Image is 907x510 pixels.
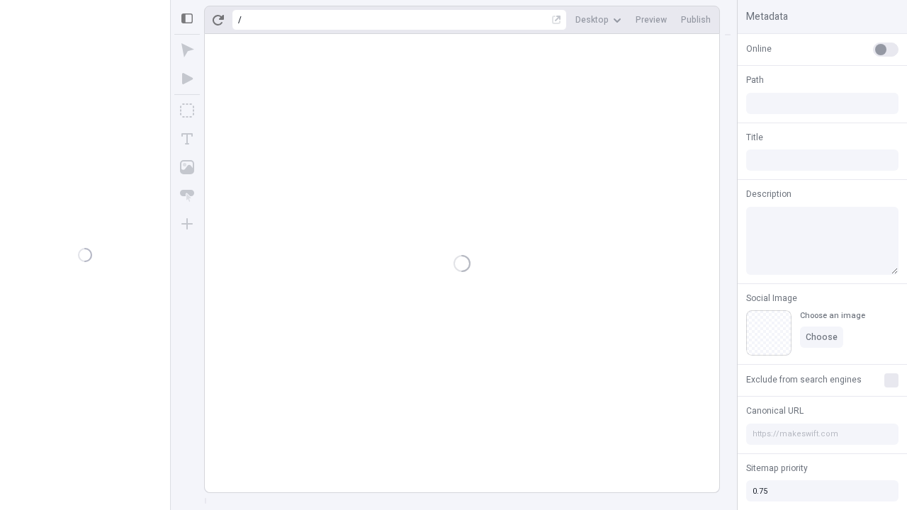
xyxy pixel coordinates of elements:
[681,14,711,25] span: Publish
[174,126,200,152] button: Text
[630,9,672,30] button: Preview
[570,9,627,30] button: Desktop
[800,327,843,348] button: Choose
[746,188,791,200] span: Description
[746,424,898,445] input: https://makeswift.com
[746,404,804,417] span: Canonical URL
[675,9,716,30] button: Publish
[174,183,200,208] button: Button
[575,14,609,25] span: Desktop
[746,292,797,305] span: Social Image
[174,154,200,180] button: Image
[746,462,808,475] span: Sitemap priority
[746,74,764,86] span: Path
[746,373,862,386] span: Exclude from search engines
[174,98,200,123] button: Box
[800,310,865,321] div: Choose an image
[746,42,772,55] span: Online
[746,131,763,144] span: Title
[806,331,838,343] span: Choose
[238,14,242,25] div: /
[636,14,667,25] span: Preview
